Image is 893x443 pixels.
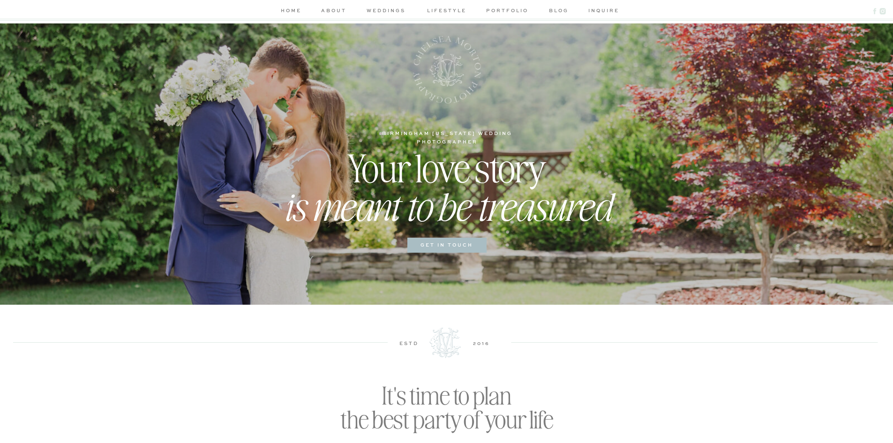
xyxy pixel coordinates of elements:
a: portfolio [485,7,530,16]
h3: estd [388,339,430,346]
h2: It's time to plan the best party of your life [303,383,591,401]
h3: 2016 [460,339,503,346]
h1: birmingham [US_STATE] wedding photographer [353,129,541,138]
a: inquire [588,7,615,16]
a: get in touch [413,241,481,250]
h2: is meant to be treasured [243,183,651,231]
a: lifestyle [425,7,469,16]
a: blog [546,7,572,16]
a: about [320,7,348,16]
a: weddings [364,7,408,16]
h2: Your love story [272,144,622,176]
a: home [279,7,304,16]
